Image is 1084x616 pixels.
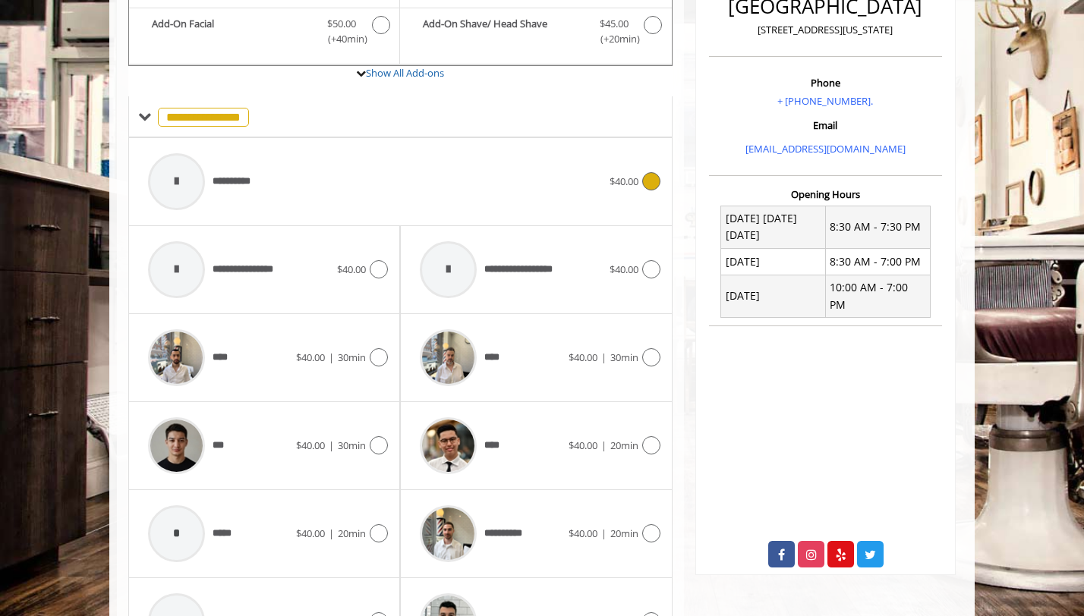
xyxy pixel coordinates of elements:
[610,174,638,188] span: $40.00
[713,77,938,88] h3: Phone
[610,526,638,540] span: 20min
[338,350,366,364] span: 30min
[721,206,826,249] td: [DATE] [DATE] [DATE]
[423,16,584,48] b: Add-On Shave/ Head Shave
[745,142,906,156] a: [EMAIL_ADDRESS][DOMAIN_NAME]
[338,438,366,452] span: 30min
[721,249,826,275] td: [DATE]
[329,350,334,364] span: |
[366,66,444,80] a: Show All Add-ons
[610,350,638,364] span: 30min
[320,31,364,47] span: (+40min )
[721,275,826,318] td: [DATE]
[601,350,607,364] span: |
[825,275,930,318] td: 10:00 AM - 7:00 PM
[825,249,930,275] td: 8:30 AM - 7:00 PM
[713,120,938,130] h3: Email
[569,438,597,452] span: $40.00
[777,94,873,108] a: + [PHONE_NUMBER].
[296,526,325,540] span: $40.00
[600,16,629,32] span: $45.00
[569,526,597,540] span: $40.00
[137,16,392,52] label: Add-On Facial
[569,350,597,364] span: $40.00
[296,350,325,364] span: $40.00
[601,438,607,452] span: |
[713,22,938,38] p: [STREET_ADDRESS][US_STATE]
[329,526,334,540] span: |
[327,16,356,32] span: $50.00
[152,16,312,48] b: Add-On Facial
[591,31,636,47] span: (+20min )
[825,206,930,249] td: 8:30 AM - 7:30 PM
[337,262,366,276] span: $40.00
[709,189,942,200] h3: Opening Hours
[601,526,607,540] span: |
[610,438,638,452] span: 20min
[329,438,334,452] span: |
[610,262,638,276] span: $40.00
[408,16,663,52] label: Add-On Shave/ Head Shave
[338,526,366,540] span: 20min
[296,438,325,452] span: $40.00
